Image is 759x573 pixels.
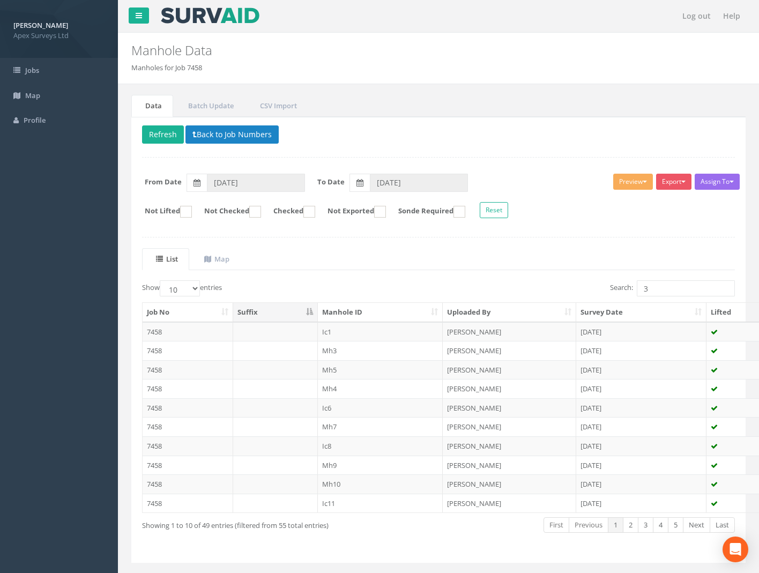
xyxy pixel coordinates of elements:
[174,95,245,117] a: Batch Update
[317,177,345,187] label: To Date
[710,517,735,533] a: Last
[443,398,576,418] td: [PERSON_NAME]
[145,177,182,187] label: From Date
[443,474,576,494] td: [PERSON_NAME]
[443,341,576,360] td: [PERSON_NAME]
[13,31,105,41] span: Apex Surveys Ltd
[185,125,279,144] button: Back to Job Numbers
[576,398,706,418] td: [DATE]
[143,303,233,322] th: Job No: activate to sort column ascending
[613,174,653,190] button: Preview
[576,474,706,494] td: [DATE]
[131,95,173,117] a: Data
[569,517,608,533] a: Previous
[134,206,192,218] label: Not Lifted
[443,360,576,379] td: [PERSON_NAME]
[318,322,443,341] td: Ic1
[143,322,233,341] td: 7458
[608,517,623,533] a: 1
[318,398,443,418] td: Ic6
[318,417,443,436] td: Mh7
[544,517,569,533] a: First
[576,436,706,456] td: [DATE]
[142,248,189,270] a: List
[576,322,706,341] td: [DATE]
[207,174,305,192] input: From Date
[318,436,443,456] td: Ic8
[24,115,46,125] span: Profile
[656,174,691,190] button: Export
[443,456,576,475] td: [PERSON_NAME]
[638,517,653,533] a: 3
[443,379,576,398] td: [PERSON_NAME]
[576,379,706,398] td: [DATE]
[318,474,443,494] td: Mh10
[318,303,443,322] th: Manhole ID: activate to sort column ascending
[668,517,683,533] a: 5
[576,456,706,475] td: [DATE]
[246,95,308,117] a: CSV Import
[13,18,105,40] a: [PERSON_NAME] Apex Surveys Ltd
[318,494,443,513] td: Ic11
[142,280,222,296] label: Show entries
[576,360,706,379] td: [DATE]
[25,91,40,100] span: Map
[318,360,443,379] td: Mh5
[723,537,748,562] div: Open Intercom Messenger
[194,206,261,218] label: Not Checked
[683,517,710,533] a: Next
[695,174,740,190] button: Assign To
[443,322,576,341] td: [PERSON_NAME]
[143,494,233,513] td: 7458
[317,206,386,218] label: Not Exported
[143,341,233,360] td: 7458
[318,456,443,475] td: Mh9
[623,517,638,533] a: 2
[318,341,443,360] td: Mh3
[576,303,706,322] th: Survey Date: activate to sort column ascending
[25,65,39,75] span: Jobs
[443,494,576,513] td: [PERSON_NAME]
[576,417,706,436] td: [DATE]
[576,494,706,513] td: [DATE]
[480,202,508,218] button: Reset
[143,398,233,418] td: 7458
[190,248,241,270] a: Map
[204,254,229,264] uib-tab-heading: Map
[263,206,315,218] label: Checked
[443,417,576,436] td: [PERSON_NAME]
[142,125,184,144] button: Refresh
[143,379,233,398] td: 7458
[370,174,468,192] input: To Date
[143,456,233,475] td: 7458
[443,436,576,456] td: [PERSON_NAME]
[637,280,735,296] input: Search:
[142,516,379,531] div: Showing 1 to 10 of 49 entries (filtered from 55 total entries)
[318,379,443,398] td: Mh4
[156,254,178,264] uib-tab-heading: List
[131,63,202,73] li: Manholes for Job 7458
[160,280,200,296] select: Showentries
[610,280,735,296] label: Search:
[131,43,641,57] h2: Manhole Data
[576,341,706,360] td: [DATE]
[143,360,233,379] td: 7458
[143,474,233,494] td: 7458
[388,206,465,218] label: Sonde Required
[233,303,318,322] th: Suffix: activate to sort column descending
[443,303,576,322] th: Uploaded By: activate to sort column ascending
[13,20,68,30] strong: [PERSON_NAME]
[653,517,668,533] a: 4
[143,417,233,436] td: 7458
[143,436,233,456] td: 7458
